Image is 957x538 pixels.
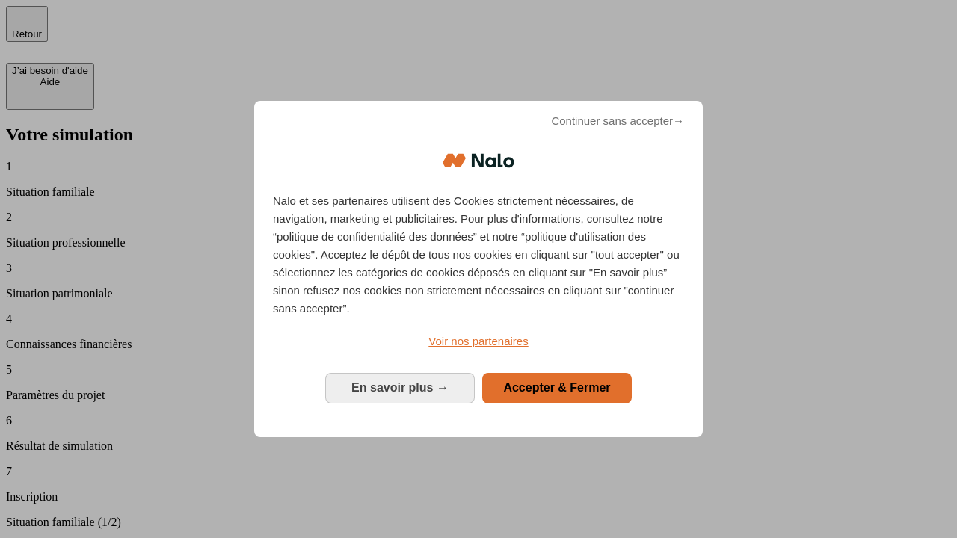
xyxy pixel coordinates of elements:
[551,112,684,130] span: Continuer sans accepter→
[273,333,684,350] a: Voir nos partenaires
[351,381,449,394] span: En savoir plus →
[443,138,514,183] img: Logo
[428,335,528,347] span: Voir nos partenaires
[482,373,632,403] button: Accepter & Fermer: Accepter notre traitement des données et fermer
[273,192,684,318] p: Nalo et ses partenaires utilisent des Cookies strictement nécessaires, de navigation, marketing e...
[325,373,475,403] button: En savoir plus: Configurer vos consentements
[503,381,610,394] span: Accepter & Fermer
[254,101,703,436] div: Bienvenue chez Nalo Gestion du consentement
